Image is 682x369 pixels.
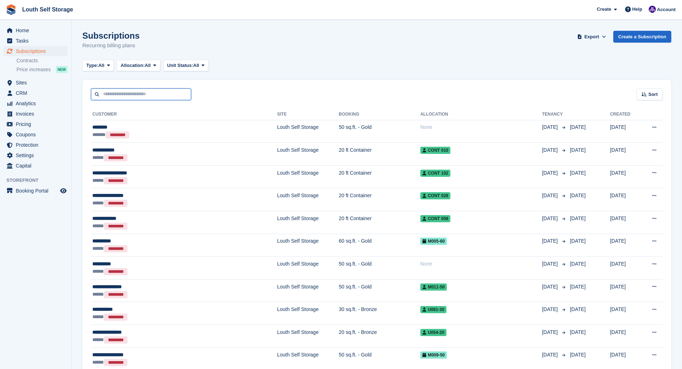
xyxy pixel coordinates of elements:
[420,215,450,222] span: Cont 058
[86,62,98,69] span: Type:
[339,143,420,166] td: 20 ft Container
[339,234,420,257] td: 60 sq.ft. - Gold
[82,42,140,50] p: Recurring billing plans
[277,257,339,280] td: Louth Self Storage
[570,170,586,176] span: [DATE]
[542,146,559,154] span: [DATE]
[420,147,450,154] span: Cont 010
[649,6,656,13] img: Matthew Frith
[4,109,68,119] a: menu
[420,192,450,199] span: Cont 028
[145,62,151,69] span: All
[277,302,339,325] td: Louth Self Storage
[6,4,16,15] img: stora-icon-8386f47178a22dfd0bd8f6a31ec36ba5ce8667c1dd55bd0f319d3a0aa187defe.svg
[277,211,339,234] td: Louth Self Storage
[570,124,586,130] span: [DATE]
[56,66,68,73] div: NEW
[277,165,339,188] td: Louth Self Storage
[167,62,193,69] span: Unit Status:
[277,279,339,302] td: Louth Self Storage
[420,238,447,245] span: M005-60
[16,57,68,64] a: Contracts
[16,140,59,150] span: Protection
[16,150,59,160] span: Settings
[59,186,68,195] a: Preview store
[610,279,640,302] td: [DATE]
[610,257,640,280] td: [DATE]
[339,120,420,143] td: 50 sq.ft. - Gold
[19,4,76,15] a: Louth Self Storage
[610,188,640,211] td: [DATE]
[4,130,68,140] a: menu
[610,325,640,348] td: [DATE]
[613,31,671,43] a: Create a Subscription
[542,192,559,199] span: [DATE]
[339,109,420,120] th: Booking
[570,306,586,312] span: [DATE]
[648,91,658,98] span: Sort
[4,25,68,35] a: menu
[4,88,68,98] a: menu
[597,6,611,13] span: Create
[4,36,68,46] a: menu
[576,31,608,43] button: Export
[16,25,59,35] span: Home
[277,109,339,120] th: Site
[339,257,420,280] td: 50 sq.ft. - Gold
[193,62,199,69] span: All
[420,329,446,336] span: U054-20
[570,352,586,358] span: [DATE]
[82,31,140,40] h1: Subscriptions
[16,119,59,129] span: Pricing
[420,170,450,177] span: Cont 102
[542,329,559,336] span: [DATE]
[163,60,209,72] button: Unit Status: All
[91,109,277,120] th: Customer
[4,78,68,88] a: menu
[610,302,640,325] td: [DATE]
[4,119,68,129] a: menu
[610,234,640,257] td: [DATE]
[339,188,420,211] td: 20 ft Container
[542,215,559,222] span: [DATE]
[542,260,559,268] span: [DATE]
[16,98,59,108] span: Analytics
[420,351,447,359] span: M009-50
[4,161,68,171] a: menu
[339,302,420,325] td: 30 sq.ft. - Bronze
[420,260,542,268] div: None
[610,165,640,188] td: [DATE]
[570,147,586,153] span: [DATE]
[16,109,59,119] span: Invoices
[610,143,640,166] td: [DATE]
[542,283,559,291] span: [DATE]
[420,306,446,313] span: U081-30
[542,109,567,120] th: Tenancy
[420,123,542,131] div: None
[277,143,339,166] td: Louth Self Storage
[4,140,68,150] a: menu
[339,211,420,234] td: 20 ft Container
[16,66,51,73] span: Price increases
[4,150,68,160] a: menu
[16,161,59,171] span: Capital
[570,329,586,335] span: [DATE]
[610,211,640,234] td: [DATE]
[420,109,542,120] th: Allocation
[632,6,642,13] span: Help
[277,120,339,143] td: Louth Self Storage
[570,284,586,290] span: [DATE]
[277,188,339,211] td: Louth Self Storage
[117,60,160,72] button: Allocation: All
[16,65,68,73] a: Price increases NEW
[16,186,59,196] span: Booking Portal
[16,78,59,88] span: Sites
[16,130,59,140] span: Coupons
[277,325,339,348] td: Louth Self Storage
[542,306,559,313] span: [DATE]
[657,6,676,13] span: Account
[82,60,114,72] button: Type: All
[98,62,105,69] span: All
[339,279,420,302] td: 50 sq.ft. - Gold
[542,351,559,359] span: [DATE]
